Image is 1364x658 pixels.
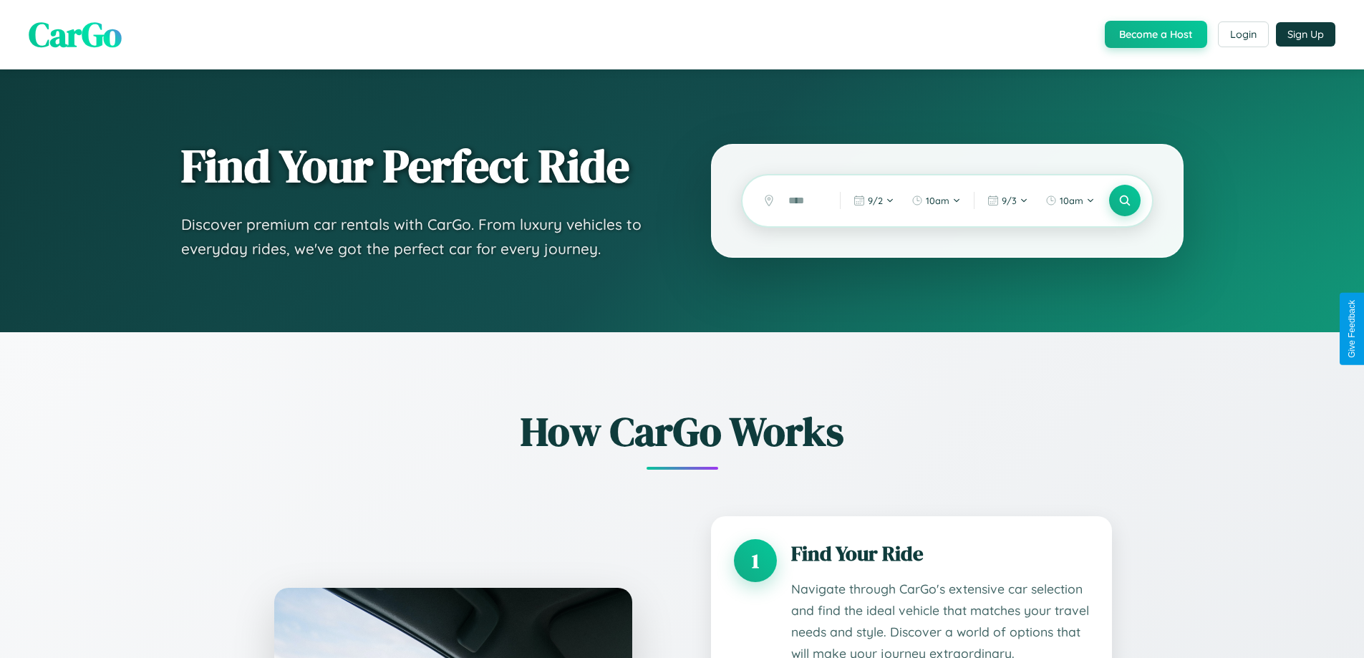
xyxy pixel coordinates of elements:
button: 10am [904,189,968,212]
button: 10am [1038,189,1102,212]
span: 9 / 2 [868,195,883,206]
h1: Find Your Perfect Ride [181,141,654,191]
button: Sign Up [1276,22,1335,47]
div: Give Feedback [1347,300,1357,358]
h2: How CarGo Works [253,404,1112,459]
span: 10am [1060,195,1083,206]
button: Become a Host [1105,21,1207,48]
p: Discover premium car rentals with CarGo. From luxury vehicles to everyday rides, we've got the pe... [181,213,654,261]
button: Login [1218,21,1269,47]
div: 1 [734,539,777,582]
h3: Find Your Ride [791,539,1089,568]
span: 10am [926,195,949,206]
button: 9/2 [846,189,901,212]
button: 9/3 [980,189,1035,212]
span: CarGo [29,11,122,58]
span: 9 / 3 [1002,195,1017,206]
